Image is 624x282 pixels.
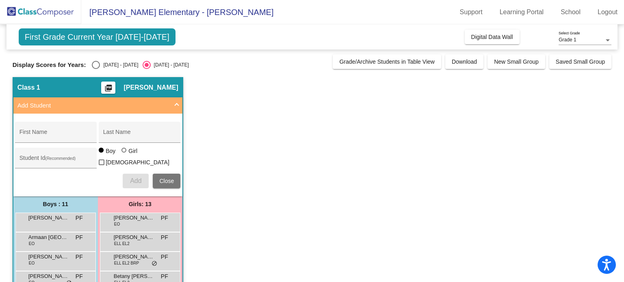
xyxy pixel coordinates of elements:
[333,54,441,69] button: Grade/Archive Students in Table View
[76,253,83,261] span: PF
[161,233,168,242] span: PF
[17,101,169,110] mat-panel-title: Add Student
[114,260,139,266] span: ELL EL2 BRP
[123,84,178,92] span: [PERSON_NAME]
[161,253,168,261] span: PF
[114,241,130,247] span: ELL EL2
[123,174,149,188] button: Add
[114,214,154,222] span: [PERSON_NAME] Maylani [PERSON_NAME]
[152,260,157,267] span: do_not_disturb_alt
[100,61,138,69] div: [DATE] - [DATE]
[29,241,35,247] span: EO
[92,61,188,69] mat-radio-group: Select an option
[556,58,605,65] span: Saved Small Group
[549,54,611,69] button: Saved Small Group
[106,157,169,167] span: [DEMOGRAPHIC_DATA]
[76,272,83,281] span: PF
[465,30,520,44] button: Digital Data Wall
[19,132,93,138] input: First Name
[13,196,98,213] div: Boys : 11
[445,54,483,69] button: Download
[452,58,477,65] span: Download
[153,174,180,188] button: Close
[591,6,624,19] a: Logout
[114,253,154,261] span: [PERSON_NAME]
[104,84,113,95] mat-icon: picture_as_pdf
[81,6,273,19] span: [PERSON_NAME] Elementary - [PERSON_NAME]
[28,214,69,222] span: [PERSON_NAME]
[101,82,115,94] button: Print Students Details
[554,6,587,19] a: School
[29,260,35,266] span: EO
[161,214,168,222] span: PF
[19,158,93,164] input: Student Id
[128,147,137,155] div: Girl
[19,28,175,45] span: First Grade Current Year [DATE]-[DATE]
[105,147,115,155] div: Boy
[161,272,168,281] span: PF
[13,61,86,69] span: Display Scores for Years:
[339,58,435,65] span: Grade/Archive Students in Table View
[130,177,141,184] span: Add
[453,6,489,19] a: Support
[28,233,69,241] span: Armaan [GEOGRAPHIC_DATA]
[487,54,545,69] button: New Small Group
[17,84,40,92] span: Class 1
[494,58,539,65] span: New Small Group
[76,214,83,222] span: PF
[28,253,69,261] span: [PERSON_NAME]
[13,97,182,114] mat-expansion-panel-header: Add Student
[114,272,154,280] span: Betany [PERSON_NAME]
[103,132,176,138] input: Last Name
[76,233,83,242] span: PF
[13,114,182,196] div: Add Student
[151,61,189,69] div: [DATE] - [DATE]
[559,37,576,43] span: Grade 1
[114,233,154,241] span: [PERSON_NAME]
[28,272,69,280] span: [PERSON_NAME]
[493,6,550,19] a: Learning Portal
[159,178,174,184] span: Close
[471,34,513,40] span: Digital Data Wall
[114,221,120,227] span: EO
[98,196,182,213] div: Girls: 13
